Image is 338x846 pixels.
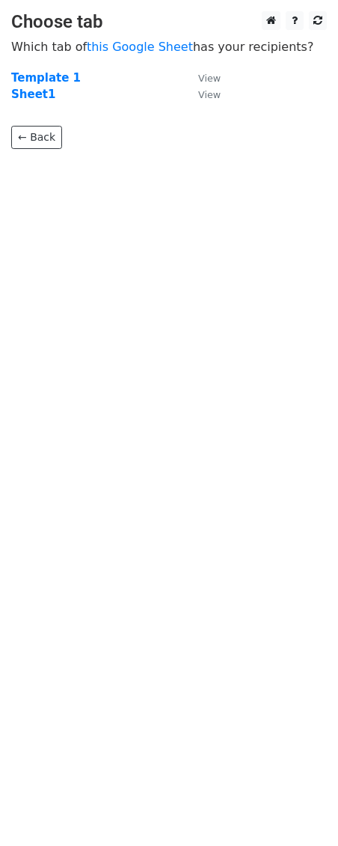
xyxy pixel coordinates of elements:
a: View [183,71,221,85]
a: ← Back [11,126,62,149]
small: View [198,89,221,100]
a: Template 1 [11,71,81,85]
a: View [183,88,221,101]
a: Sheet1 [11,88,55,101]
a: this Google Sheet [87,40,193,54]
p: Which tab of has your recipients? [11,39,327,55]
small: View [198,73,221,84]
h3: Choose tab [11,11,327,33]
